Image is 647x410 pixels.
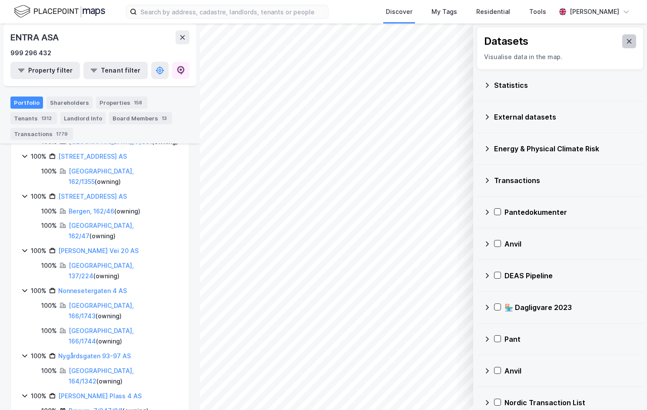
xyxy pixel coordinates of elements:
div: 100% [41,220,57,231]
div: 100% [41,260,57,271]
a: [PERSON_NAME] Vei 20 AS [58,247,139,254]
div: 100% [31,391,46,401]
a: [PERSON_NAME] Plass 4 AS [58,392,142,400]
a: [GEOGRAPHIC_DATA], 7/331 [69,138,152,145]
div: Anvil [504,366,637,376]
div: Anvil [504,239,637,249]
div: ( owning ) [69,220,179,241]
div: Portfolio [10,97,43,109]
div: ( owning ) [69,260,179,281]
a: [STREET_ADDRESS] AS [58,193,127,200]
div: 100% [41,326,57,336]
a: [STREET_ADDRESS] AS [58,153,127,160]
img: logo.f888ab2527a4732fd821a326f86c7f29.svg [14,4,105,19]
div: 100% [31,246,46,256]
div: Properties [96,97,147,109]
a: [GEOGRAPHIC_DATA], 166/1743 [69,302,134,320]
div: External datasets [494,112,637,122]
div: Energy & Physical Climate Risk [494,143,637,154]
div: 158 [132,98,144,107]
a: [GEOGRAPHIC_DATA], 162/47 [69,222,134,240]
div: ( owning ) [69,300,179,321]
iframe: Chat Widget [604,368,647,410]
div: 100% [31,191,46,202]
a: Nygårdsgaten 93-97 AS [58,352,131,360]
div: Discover [386,7,412,17]
div: Shareholders [46,97,93,109]
div: Tools [529,7,546,17]
div: Transactions [494,175,637,186]
div: Pantedokumenter [504,207,637,217]
div: 100% [31,151,46,162]
div: Landlord Info [60,112,106,124]
div: Nordic Transaction List [504,397,637,408]
a: Nonnesetergaten 4 AS [58,287,127,294]
button: Property filter [10,62,80,79]
div: ENTRA ASA [10,30,60,44]
div: 100% [31,351,46,361]
button: Tenant filter [83,62,148,79]
div: Tenants [10,112,57,124]
a: [GEOGRAPHIC_DATA], 164/1342 [69,367,134,385]
a: [GEOGRAPHIC_DATA], 162/1355 [69,167,134,185]
div: Statistics [494,80,637,90]
div: ( owning ) [69,366,179,387]
input: Search by address, cadastre, landlords, tenants or people [137,5,328,18]
div: 1779 [54,130,70,138]
div: 1312 [40,114,53,123]
div: Board Members [109,112,172,124]
div: Transactions [10,128,73,140]
div: Visualise data in the map. [484,52,636,62]
div: ( owning ) [69,206,140,217]
div: 100% [41,300,57,311]
div: 100% [41,166,57,177]
div: 🏪 Dagligvare 2023 [504,302,637,313]
div: ( owning ) [69,326,179,347]
div: ( owning ) [69,166,179,187]
a: [GEOGRAPHIC_DATA], 166/1744 [69,327,134,345]
a: [GEOGRAPHIC_DATA], 137/224 [69,262,134,280]
div: 100% [41,366,57,376]
div: 100% [31,286,46,296]
div: Residential [476,7,510,17]
div: [PERSON_NAME] [570,7,619,17]
div: 999 296 432 [10,48,51,58]
div: 100% [41,206,57,217]
div: My Tags [431,7,457,17]
div: DEAS Pipeline [504,270,637,281]
div: 13 [160,114,169,123]
a: Bergen, 162/46 [69,207,114,215]
div: Datasets [484,34,528,48]
div: Pant [504,334,637,344]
